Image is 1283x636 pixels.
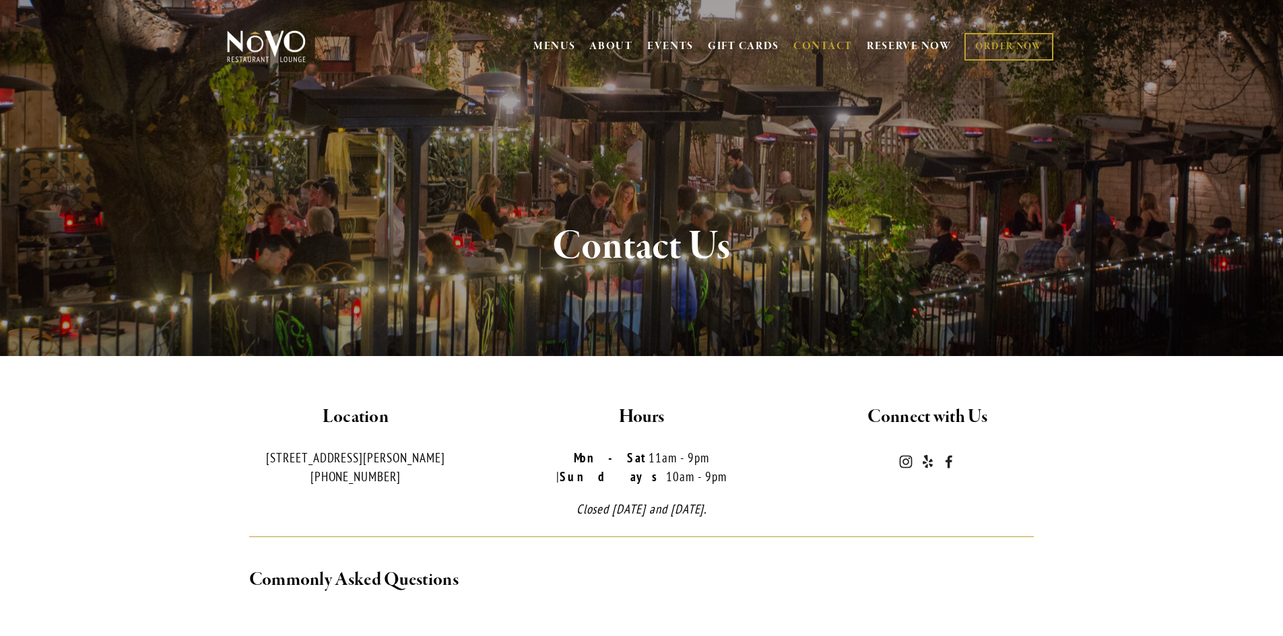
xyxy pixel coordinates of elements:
a: ORDER NOW [964,33,1053,61]
h2: Location [224,403,488,431]
em: Closed [DATE] and [DATE]. [577,501,707,517]
a: GIFT CARDS [708,34,779,59]
p: [STREET_ADDRESS][PERSON_NAME] [PHONE_NUMBER] [224,448,488,487]
strong: Mon-Sat [574,450,649,466]
a: MENUS [533,40,576,53]
h2: Connect with Us [796,403,1059,431]
a: CONTACT [793,34,853,59]
h2: Commonly Asked Questions [249,566,1034,594]
strong: Contact Us [552,221,731,272]
p: 11am - 9pm | 10am - 9pm [510,448,773,487]
a: RESERVE NOW [867,34,952,59]
a: Novo Restaurant and Lounge [942,455,956,468]
a: EVENTS [647,40,694,53]
h2: Hours [510,403,773,431]
a: Instagram [899,455,913,468]
a: ABOUT [589,40,633,53]
img: Novo Restaurant &amp; Lounge [224,30,308,63]
strong: Sundays [560,468,666,485]
a: Yelp [921,455,934,468]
